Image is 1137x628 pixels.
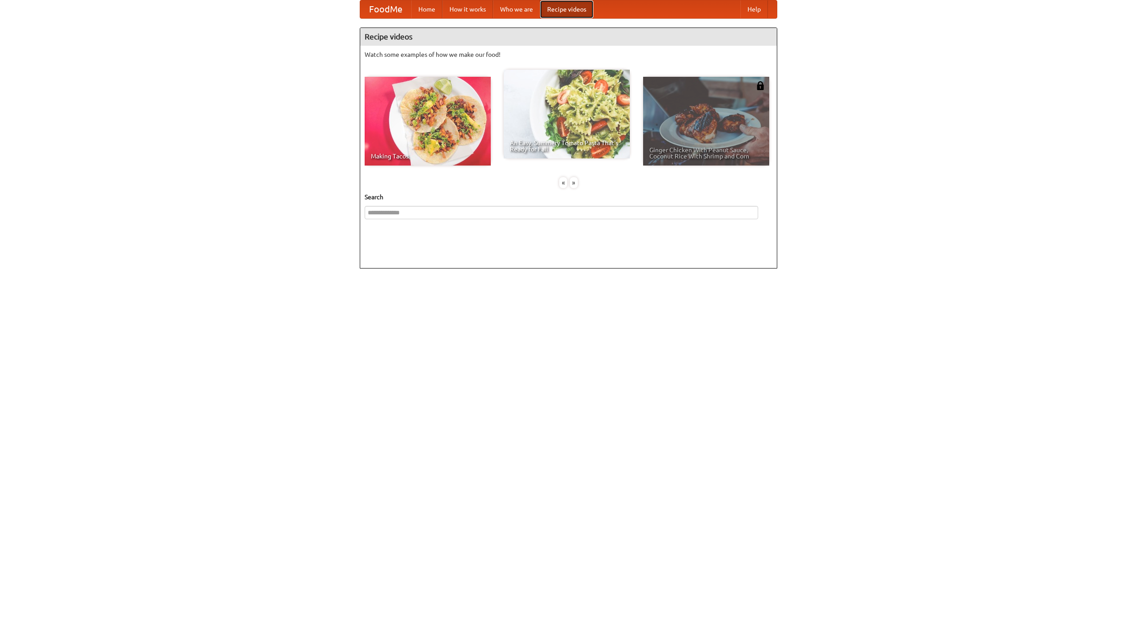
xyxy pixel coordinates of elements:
a: Making Tacos [365,77,491,166]
h5: Search [365,193,772,201]
a: An Easy, Summery Tomato Pasta That's Ready for Fall [504,70,630,158]
span: An Easy, Summery Tomato Pasta That's Ready for Fall [510,140,624,152]
a: Home [411,0,442,18]
a: Who we are [493,0,540,18]
span: Making Tacos [371,153,485,159]
img: 483408.png [756,81,765,90]
a: Help [740,0,768,18]
div: » [570,177,578,188]
a: Recipe videos [540,0,593,18]
h4: Recipe videos [360,28,777,46]
div: « [559,177,567,188]
a: How it works [442,0,493,18]
p: Watch some examples of how we make our food! [365,50,772,59]
a: FoodMe [360,0,411,18]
